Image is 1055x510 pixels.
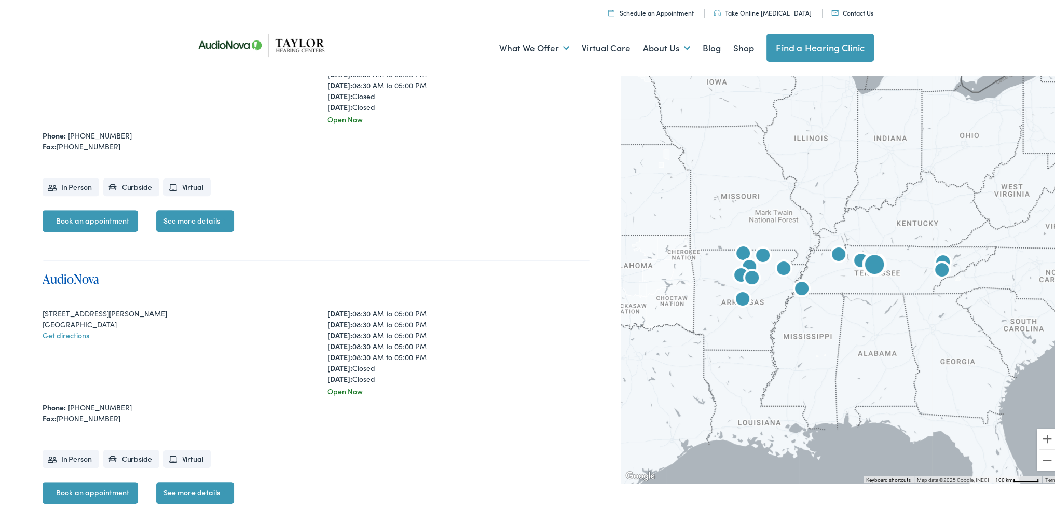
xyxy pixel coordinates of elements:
a: [PHONE_NUMBER] [68,128,132,139]
div: Taylor Hearing Centers by AudioNova [929,257,954,282]
strong: Fax: [43,411,57,421]
strong: [DATE]: [327,350,352,360]
strong: [DATE]: [327,317,352,327]
li: In Person [43,448,99,466]
div: AudioNova [848,247,873,272]
a: Book an appointment [43,480,138,502]
li: Virtual [163,176,211,194]
a: Contact Us [831,6,873,15]
div: 08:30 AM to 05:00 PM 08:30 AM to 05:00 PM 08:30 AM to 05:00 PM 08:30 AM to 05:00 PM 08:30 AM to 0... [327,306,590,382]
a: [PHONE_NUMBER] [68,400,132,410]
div: [STREET_ADDRESS][PERSON_NAME] [43,306,305,317]
a: See more details [156,480,234,502]
a: Find a Hearing Clinic [766,32,874,60]
li: Virtual [163,448,211,466]
div: AudioNova [862,252,887,277]
strong: [DATE]: [327,328,352,338]
span: Map data ©2025 Google, INEGI [917,475,989,481]
strong: [DATE]: [327,306,352,316]
a: Schedule an Appointment [608,6,694,15]
strong: [DATE]: [327,361,352,371]
div: [PHONE_NUMBER] [43,139,590,150]
strong: [DATE]: [327,371,352,382]
div: AudioNova [750,242,775,267]
button: Keyboard shortcuts [866,475,911,482]
span: 100 km [995,475,1013,481]
button: Map Scale: 100 km per 46 pixels [992,474,1042,481]
div: AudioNova [789,275,814,300]
a: AudioNova [43,268,99,285]
a: See more details [156,208,234,230]
a: Blog [703,27,721,65]
strong: [DATE]: [327,89,352,99]
img: utility icon [714,8,721,14]
div: AudioNova [739,265,764,290]
div: Open Now [327,112,590,123]
strong: Fax: [43,139,57,149]
div: AudioNova [771,255,796,280]
a: About Us [643,27,690,65]
div: [PHONE_NUMBER] [43,411,590,422]
a: Open this area in Google Maps (opens a new window) [623,467,657,481]
div: [GEOGRAPHIC_DATA] [43,317,305,328]
li: In Person [43,176,99,194]
img: utility icon [831,8,839,13]
img: utility icon [608,7,614,14]
a: Virtual Care [582,27,631,65]
div: AudioNova [737,254,762,279]
strong: [DATE]: [327,78,352,88]
strong: [DATE]: [327,67,352,77]
strong: [DATE]: [327,100,352,110]
div: AudioNova [731,240,756,265]
div: AudioNova [826,241,851,266]
a: Take Online [MEDICAL_DATA] [714,6,812,15]
a: Book an appointment [43,208,138,230]
strong: Phone: [43,400,66,410]
strong: [DATE]: [327,339,352,349]
div: AudioNova [730,286,755,311]
strong: Phone: [43,128,66,139]
img: Google [623,467,657,481]
li: Curbside [103,176,159,194]
div: AudioNova [729,262,753,287]
a: Shop [733,27,754,65]
div: Open Now [327,384,590,395]
div: Taylor Hearing Centers by AudioNova [930,249,955,274]
a: Get directions [43,328,89,338]
li: Curbside [103,448,159,466]
a: What We Offer [499,27,569,65]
